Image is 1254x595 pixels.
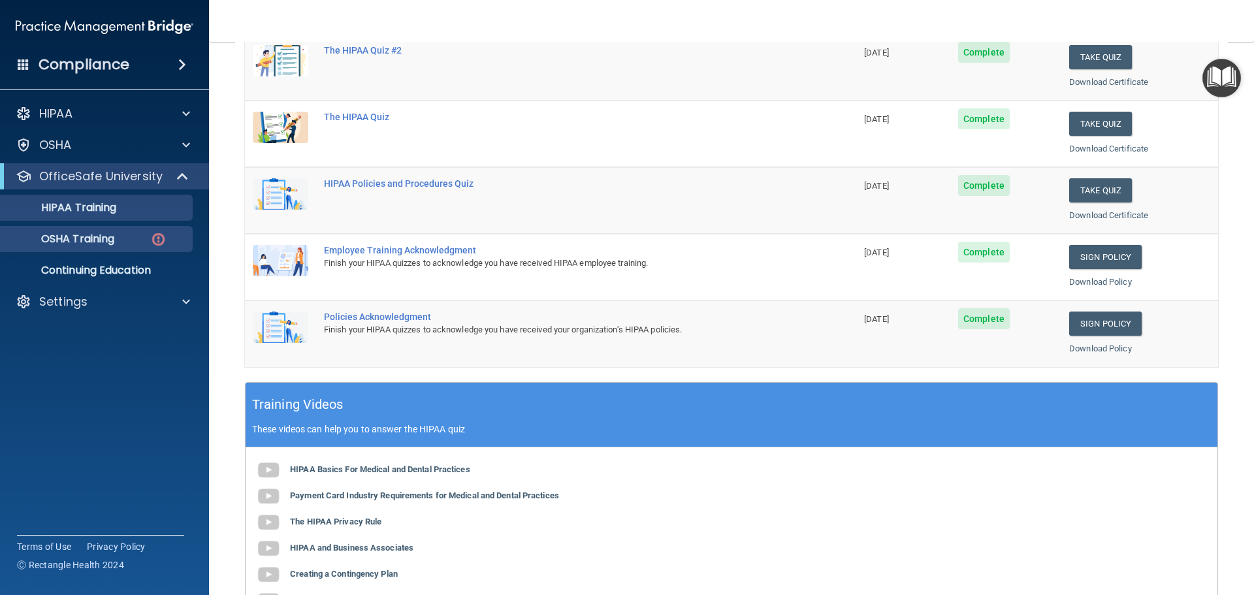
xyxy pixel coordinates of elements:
img: gray_youtube_icon.38fcd6cc.png [255,483,281,509]
p: These videos can help you to answer the HIPAA quiz [252,424,1211,434]
b: Payment Card Industry Requirements for Medical and Dental Practices [290,490,559,500]
p: OfficeSafe University [39,169,163,184]
h4: Compliance [39,56,129,74]
button: Take Quiz [1069,45,1132,69]
a: Download Policy [1069,277,1132,287]
span: [DATE] [864,248,889,257]
b: The HIPAA Privacy Rule [290,517,381,526]
img: gray_youtube_icon.38fcd6cc.png [255,536,281,562]
a: Sign Policy [1069,312,1142,336]
span: [DATE] [864,48,889,57]
span: Ⓒ Rectangle Health 2024 [17,558,124,571]
a: HIPAA [16,106,190,121]
button: Open Resource Center [1202,59,1241,97]
b: Creating a Contingency Plan [290,569,398,579]
p: OSHA Training [8,233,114,246]
img: danger-circle.6113f641.png [150,231,167,248]
a: Download Certificate [1069,144,1148,153]
div: Policies Acknowledgment [324,312,791,322]
div: Finish your HIPAA quizzes to acknowledge you have received your organization’s HIPAA policies. [324,322,791,338]
a: OfficeSafe University [16,169,189,184]
img: gray_youtube_icon.38fcd6cc.png [255,509,281,536]
p: OSHA [39,137,72,153]
span: Complete [958,108,1010,129]
div: Employee Training Acknowledgment [324,245,791,255]
a: Download Certificate [1069,210,1148,220]
p: HIPAA Training [8,201,116,214]
a: Download Policy [1069,344,1132,353]
div: The HIPAA Quiz [324,112,791,122]
span: Complete [958,308,1010,329]
a: Privacy Policy [87,540,146,553]
a: Sign Policy [1069,245,1142,269]
b: HIPAA and Business Associates [290,543,413,553]
a: Settings [16,294,190,310]
h5: Training Videos [252,393,344,416]
a: OSHA [16,137,190,153]
button: Take Quiz [1069,112,1132,136]
img: gray_youtube_icon.38fcd6cc.png [255,562,281,588]
div: Finish your HIPAA quizzes to acknowledge you have received HIPAA employee training. [324,255,791,271]
b: HIPAA Basics For Medical and Dental Practices [290,464,470,474]
span: [DATE] [864,114,889,124]
p: Settings [39,294,88,310]
a: Terms of Use [17,540,71,553]
p: HIPAA [39,106,72,121]
p: Continuing Education [8,264,187,277]
span: Complete [958,175,1010,196]
div: HIPAA Policies and Procedures Quiz [324,178,791,189]
span: Complete [958,42,1010,63]
img: PMB logo [16,14,193,40]
span: [DATE] [864,181,889,191]
div: The HIPAA Quiz #2 [324,45,791,56]
button: Take Quiz [1069,178,1132,202]
a: Download Certificate [1069,77,1148,87]
span: [DATE] [864,314,889,324]
span: Complete [958,242,1010,263]
img: gray_youtube_icon.38fcd6cc.png [255,457,281,483]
